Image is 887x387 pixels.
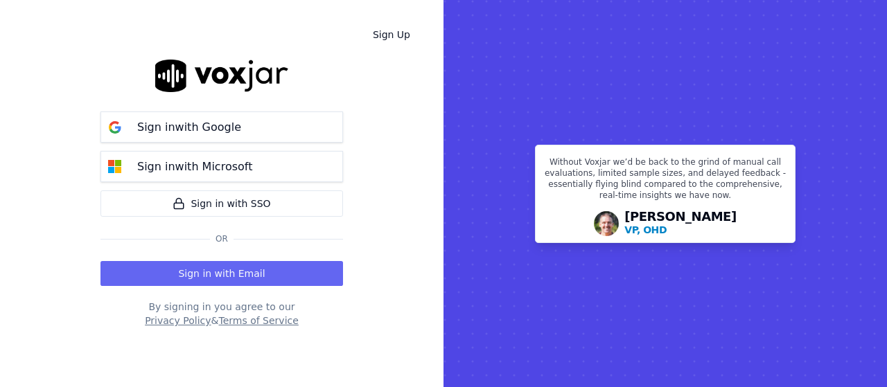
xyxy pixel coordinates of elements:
button: Sign inwith Google [100,111,343,143]
div: [PERSON_NAME] [624,210,737,237]
div: By signing in you agree to our & [100,300,343,327]
p: Without Voxjar we’d be back to the grind of manual call evaluations, limited sample sizes, and de... [544,156,787,206]
button: Sign in with Email [100,261,343,286]
p: Sign in with Microsoft [137,159,252,175]
p: Sign in with Google [137,119,241,136]
p: VP, OHD [624,223,667,237]
button: Privacy Policy [145,314,211,327]
button: Terms of Service [218,314,298,327]
a: Sign Up [362,22,421,47]
button: Sign inwith Microsoft [100,151,343,182]
img: google Sign in button [101,114,129,141]
img: microsoft Sign in button [101,153,129,181]
span: Or [210,233,234,244]
img: logo [155,60,288,92]
a: Sign in with SSO [100,190,343,217]
img: Avatar [594,211,619,236]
